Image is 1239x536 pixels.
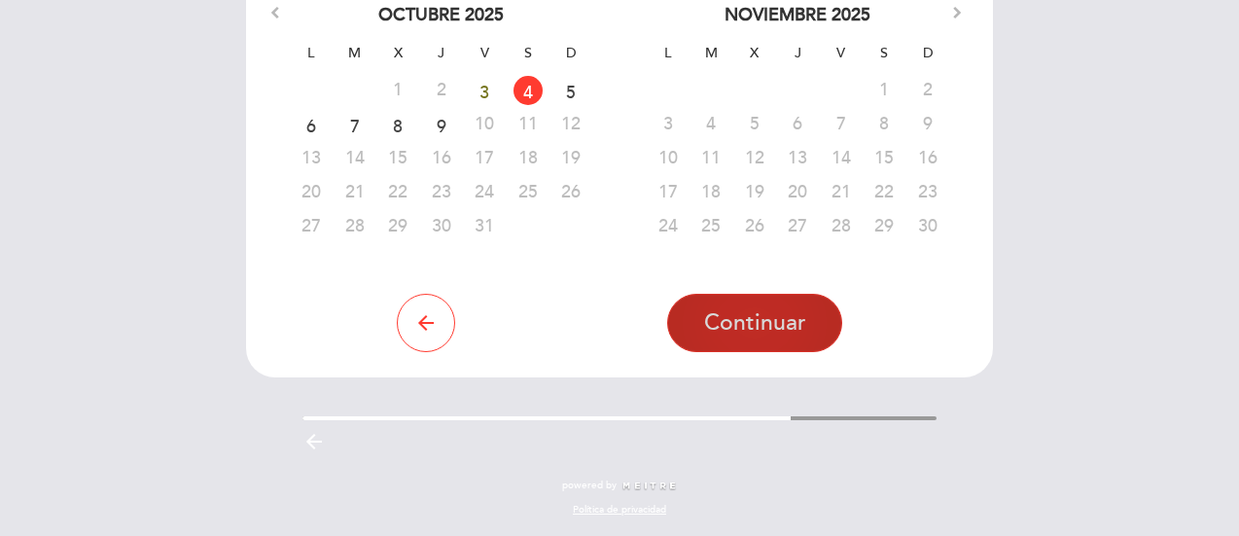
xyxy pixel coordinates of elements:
span: miércoles [394,45,403,61]
span: lunes [664,45,671,61]
a: Política de privacidad [573,503,666,517]
button: arrow_back [397,294,455,352]
span: domingo [923,45,934,61]
a: 9 [423,110,459,139]
button: Continuar [667,294,842,352]
span: octubre [378,4,460,25]
span: miércoles [750,45,759,61]
a: 4 [513,76,543,105]
a: 7 [336,110,372,139]
span: jueves [438,45,444,61]
span: jueves [795,45,801,61]
span: viernes [836,45,845,61]
span: martes [705,45,718,61]
a: 3 [467,76,503,105]
span: noviembre [725,4,827,25]
i: arrow_backward [302,430,326,453]
span: domingo [566,45,577,61]
span: sábado [524,45,532,61]
span: powered by [562,479,617,492]
span: 2025 [832,4,870,25]
span: lunes [307,45,314,61]
img: MEITRE [621,482,677,491]
a: 6 [293,110,329,139]
span: sábado [880,45,888,61]
a: 8 [380,110,416,139]
span: 2025 [465,4,504,25]
span: martes [348,45,361,61]
span: Continuar [704,309,806,337]
a: 5 [553,76,589,105]
span: viernes [480,45,489,61]
i: arrow_back [414,311,438,335]
a: powered by [562,479,677,492]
